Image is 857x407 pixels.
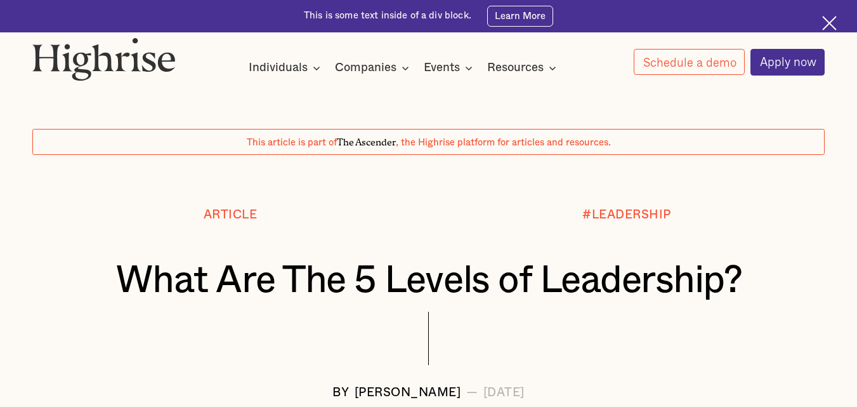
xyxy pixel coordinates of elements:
[396,138,611,147] span: , the Highrise platform for articles and resources.
[355,387,461,400] div: [PERSON_NAME]
[424,60,460,76] div: Events
[304,10,471,22] div: This is some text inside of a div block.
[750,49,825,76] a: Apply now
[822,16,837,30] img: Cross icon
[337,135,396,146] span: The Ascender
[247,138,337,147] span: This article is part of
[487,60,544,76] div: Resources
[332,387,349,400] div: BY
[249,60,324,76] div: Individuals
[335,60,413,76] div: Companies
[483,387,525,400] div: [DATE]
[582,209,671,222] div: #LEADERSHIP
[335,60,396,76] div: Companies
[424,60,476,76] div: Events
[204,209,258,222] div: Article
[466,387,478,400] div: —
[249,60,308,76] div: Individuals
[487,60,560,76] div: Resources
[487,6,553,27] a: Learn More
[65,260,792,302] h1: What Are The 5 Levels of Leadership?
[32,37,176,81] img: Highrise logo
[634,49,745,75] a: Schedule a demo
